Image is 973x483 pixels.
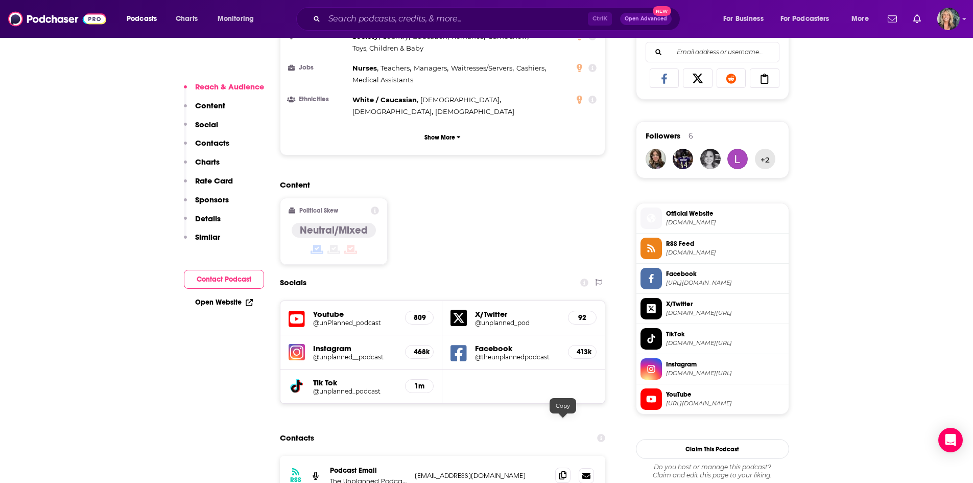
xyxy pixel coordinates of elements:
[666,330,785,339] span: TikTok
[577,348,588,356] h5: 413k
[195,82,264,91] p: Reach & Audience
[352,94,418,106] span: ,
[666,279,785,287] span: https://www.facebook.com/theunplannedpodcast
[666,239,785,248] span: RSS Feed
[414,64,447,72] span: Managers
[381,64,410,72] span: Teachers
[313,343,397,353] h5: Instagram
[169,11,204,27] a: Charts
[727,149,748,169] img: lyndsaykatz86
[851,12,869,26] span: More
[352,106,433,118] span: ,
[683,68,713,88] a: Share on X/Twitter
[218,12,254,26] span: Monitoring
[352,32,378,40] span: Society
[588,12,612,26] span: Ctrl K
[636,463,789,479] div: Claim and edit this page to your liking.
[195,298,253,307] a: Open Website
[195,101,225,110] p: Content
[324,11,588,27] input: Search podcasts, credits, & more...
[184,195,229,214] button: Sponsors
[488,32,527,40] span: Game show
[352,76,413,84] span: Medical Assistants
[666,339,785,347] span: tiktok.com/@unplanned_podcast
[8,9,106,29] img: Podchaser - Follow, Share and Rate Podcasts
[666,219,785,226] span: unplannedpodcast.com
[937,8,960,30] img: User Profile
[717,68,746,88] a: Share on Reddit
[475,319,560,327] h5: @unplanned_pod
[666,209,785,218] span: Official Website
[640,238,785,259] a: RSS Feed[DOMAIN_NAME]
[414,382,425,390] h5: 1m
[640,388,785,410] a: YouTube[URL][DOMAIN_NAME]
[313,387,397,395] a: @unplanned_podcast
[646,131,680,141] span: Followers
[195,195,229,204] p: Sponsors
[452,32,484,40] span: Romance
[666,309,785,317] span: twitter.com/unplanned_pod
[352,96,417,104] span: White / Caucasian
[646,42,779,62] div: Search followers
[299,207,338,214] h2: Political Skew
[646,149,666,169] img: morganarrendale
[937,8,960,30] span: Logged in as lisa.beech
[313,378,397,387] h5: Tik Tok
[516,62,546,74] span: ,
[381,62,411,74] span: ,
[289,96,348,103] h3: Ethnicities
[382,32,409,40] span: Country
[414,348,425,356] h5: 468k
[184,82,264,101] button: Reach & Audience
[313,353,397,361] h5: @unplanned__podcast
[120,11,170,27] button: open menu
[289,344,305,360] img: iconImage
[640,208,785,229] a: Official Website[DOMAIN_NAME]
[415,471,548,480] p: [EMAIL_ADDRESS][DOMAIN_NAME]
[184,270,264,289] button: Contact Podcast
[774,11,844,27] button: open menu
[184,120,218,139] button: Social
[352,64,377,72] span: Nurses
[195,232,220,242] p: Similar
[653,6,671,16] span: New
[210,11,267,27] button: open menu
[475,343,560,353] h5: Facebook
[184,101,225,120] button: Content
[938,428,963,452] div: Open Intercom Messenger
[937,8,960,30] button: Show profile menu
[352,107,432,116] span: [DEMOGRAPHIC_DATA]
[516,64,544,72] span: Cashiers
[475,309,560,319] h5: X/Twitter
[650,68,679,88] a: Share on Facebook
[280,180,598,190] h2: Content
[577,313,588,322] h5: 92
[640,358,785,380] a: Instagram[DOMAIN_NAME][URL]
[755,149,775,169] button: +2
[636,439,789,459] button: Claim This Podcast
[420,96,500,104] span: [DEMOGRAPHIC_DATA]
[475,353,560,361] a: @theunplannedpodcast
[780,12,829,26] span: For Podcasters
[723,12,764,26] span: For Business
[413,32,447,40] span: Education
[625,16,667,21] span: Open Advanced
[313,319,397,327] a: @unPlanned_podcast
[700,149,721,169] img: Stephymay10
[640,268,785,289] a: Facebook[URL][DOMAIN_NAME]
[184,138,229,157] button: Contacts
[620,13,672,25] button: Open AdvancedNew
[306,7,690,31] div: Search podcasts, credits, & more...
[673,149,693,169] img: Bigjoe
[636,463,789,471] span: Do you host or manage this podcast?
[195,138,229,148] p: Contacts
[127,12,157,26] span: Podcasts
[666,360,785,369] span: Instagram
[666,400,785,407] span: https://www.youtube.com/@unPlanned_podcast
[352,62,378,74] span: ,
